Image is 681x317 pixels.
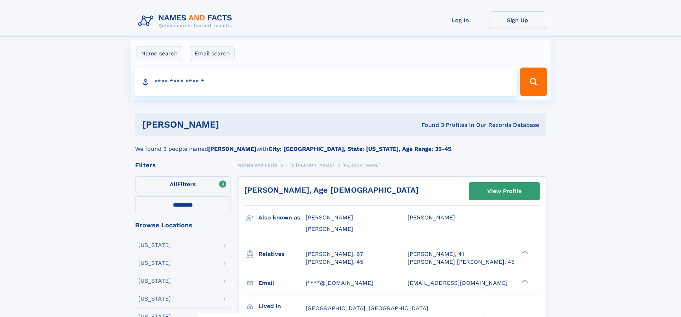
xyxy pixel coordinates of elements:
img: Logo Names and Facts [135,11,238,31]
span: [PERSON_NAME] [342,163,381,168]
label: Email search [190,46,235,61]
a: [PERSON_NAME], 67 [306,250,363,258]
a: [PERSON_NAME], 41 [408,250,464,258]
div: ❯ [520,250,528,254]
span: [PERSON_NAME] [306,226,353,232]
div: [US_STATE] [138,278,171,284]
div: Filters [135,162,231,168]
label: Name search [137,46,182,61]
div: [US_STATE] [138,242,171,248]
a: Names and Facts [238,160,277,169]
div: We found 3 people named with . [135,136,546,153]
a: View Profile [469,183,540,200]
div: [US_STATE] [138,260,171,266]
h1: [PERSON_NAME] [142,120,320,129]
div: ❯ [520,279,528,283]
span: All [170,181,177,188]
span: [PERSON_NAME] [408,214,455,221]
b: City: [GEOGRAPHIC_DATA], State: [US_STATE], Age Range: 35-45 [268,145,451,152]
h3: Lived in [258,300,306,312]
input: search input [134,68,517,96]
span: [GEOGRAPHIC_DATA], [GEOGRAPHIC_DATA] [306,305,428,312]
a: [PERSON_NAME] [296,160,334,169]
a: F [285,160,288,169]
span: [PERSON_NAME] [306,214,353,221]
div: [US_STATE] [138,296,171,302]
a: [PERSON_NAME], Age [DEMOGRAPHIC_DATA] [244,185,419,194]
label: Filters [135,176,231,193]
a: Log In [432,11,489,29]
div: Browse Locations [135,222,231,228]
span: [EMAIL_ADDRESS][DOMAIN_NAME] [408,279,508,286]
div: View Profile [487,183,522,199]
div: Found 3 Profiles In Our Records Database [320,121,539,129]
h3: Email [258,277,306,289]
a: Sign Up [489,11,546,29]
span: [PERSON_NAME] [296,163,334,168]
h3: Relatives [258,248,306,260]
span: F [285,163,288,168]
a: [PERSON_NAME], 45 [306,258,363,266]
h3: Also known as [258,212,306,224]
a: [PERSON_NAME] [PERSON_NAME], 45 [408,258,514,266]
button: Search Button [520,68,547,96]
b: [PERSON_NAME] [208,145,256,152]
